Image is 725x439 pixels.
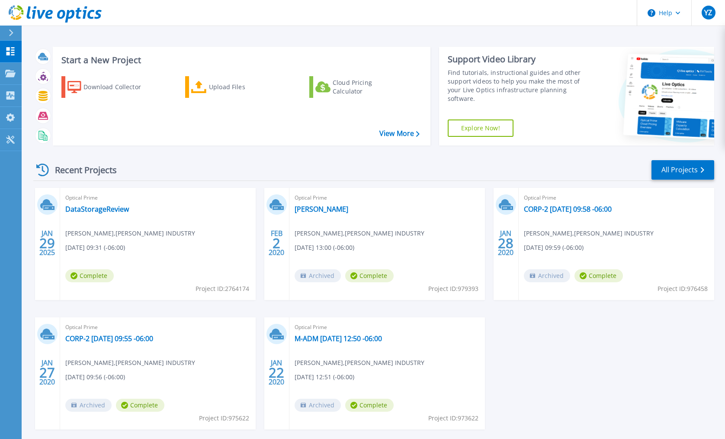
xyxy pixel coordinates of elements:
div: FEB 2020 [268,227,285,259]
a: Explore Now! [448,119,513,137]
span: Complete [345,269,394,282]
span: Archived [65,399,112,412]
a: CORP-2 [DATE] 09:58 -06:00 [524,205,612,213]
span: [DATE] 09:31 (-06:00) [65,243,125,252]
span: Optical Prime [524,193,709,203]
span: [PERSON_NAME] , [PERSON_NAME] INDUSTRY [65,229,195,238]
span: [PERSON_NAME] , [PERSON_NAME] INDUSTRY [65,358,195,368]
a: Upload Files [185,76,282,98]
div: Download Collector [83,78,153,96]
span: 27 [39,369,55,376]
span: Project ID: 976458 [658,284,708,294]
div: JAN 2020 [268,357,285,388]
a: [PERSON_NAME] [295,205,348,213]
span: 28 [498,239,513,247]
span: Project ID: 979393 [428,284,478,294]
span: [PERSON_NAME] , [PERSON_NAME] INDUSTRY [295,358,424,368]
a: DataStorageReview [65,205,129,213]
div: JAN 2020 [497,227,514,259]
a: M-ADM [DATE] 12:50 -06:00 [295,334,382,343]
span: 29 [39,239,55,247]
span: Archived [295,269,341,282]
div: Find tutorials, instructional guides and other support videos to help you make the most of your L... [448,68,587,103]
span: [PERSON_NAME] , [PERSON_NAME] INDUSTRY [295,229,424,238]
span: Archived [295,399,341,412]
a: CORP-2 [DATE] 09:55 -06:00 [65,334,153,343]
span: Optical Prime [65,193,250,203]
span: [DATE] 12:51 (-06:00) [295,372,354,382]
a: Cloud Pricing Calculator [309,76,406,98]
span: 22 [269,369,284,376]
span: YZ [704,9,712,16]
span: Project ID: 2764174 [196,284,249,294]
span: Complete [65,269,114,282]
span: Project ID: 975622 [199,413,249,423]
span: [DATE] 09:56 (-06:00) [65,372,125,382]
a: Download Collector [61,76,158,98]
span: [DATE] 13:00 (-06:00) [295,243,354,252]
span: Complete [574,269,623,282]
span: Archived [524,269,570,282]
div: Upload Files [209,78,278,96]
span: [PERSON_NAME] , [PERSON_NAME] INDUSTRY [524,229,654,238]
span: Complete [116,399,164,412]
span: Optical Prime [295,323,480,332]
div: JAN 2025 [39,227,55,259]
div: JAN 2020 [39,357,55,388]
div: Support Video Library [448,54,587,65]
span: Optical Prime [65,323,250,332]
span: [DATE] 09:59 (-06:00) [524,243,584,252]
span: 2 [273,239,280,247]
span: Complete [345,399,394,412]
div: Cloud Pricing Calculator [333,78,402,96]
h3: Start a New Project [61,55,419,65]
span: Project ID: 973622 [428,413,478,423]
a: All Projects [651,160,714,180]
div: Recent Projects [33,159,128,181]
span: Optical Prime [295,193,480,203]
a: View More [379,129,420,138]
